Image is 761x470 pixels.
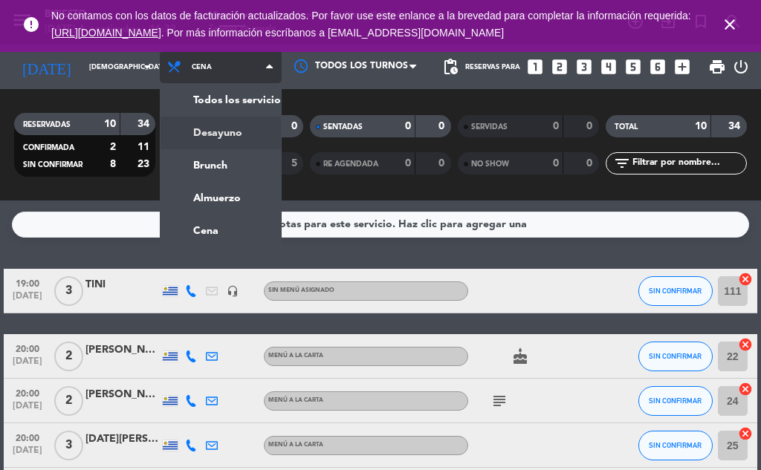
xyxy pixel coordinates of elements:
[161,27,504,39] a: . Por más información escríbanos a [EMAIL_ADDRESS][DOMAIN_NAME]
[624,57,643,76] i: looks_5
[161,182,281,215] a: Almuerzo
[638,342,713,371] button: SIN CONFIRMAR
[695,121,707,131] strong: 10
[471,123,508,131] span: SERVIDAS
[137,142,152,152] strong: 11
[649,396,702,405] span: SIN CONFIRMAR
[268,287,334,293] span: Sin menú asignado
[54,342,83,371] span: 2
[9,384,46,401] span: 20:00
[227,285,239,297] i: headset_mic
[631,155,746,172] input: Filtrar por nombre...
[586,121,595,131] strong: 0
[738,426,753,441] i: cancel
[638,276,713,306] button: SIN CONFIRMAR
[728,121,743,131] strong: 34
[9,339,46,356] span: 20:00
[85,276,160,293] div: TINI
[54,386,83,416] span: 2
[85,386,160,403] div: [PERSON_NAME]
[9,428,46,445] span: 20:00
[721,16,739,33] i: close
[649,352,702,360] span: SIN CONFIRMAR
[291,158,300,169] strong: 5
[471,160,509,168] span: NO SHOW
[465,63,520,71] span: Reservas para
[599,57,618,76] i: looks_4
[441,58,459,76] span: pending_actions
[649,287,702,295] span: SIN CONFIRMAR
[511,347,529,365] i: cake
[137,119,152,129] strong: 34
[22,16,40,33] i: error
[673,57,692,76] i: add_box
[9,291,46,308] span: [DATE]
[9,401,46,418] span: [DATE]
[268,353,323,359] span: MENÚ A LA CARTA
[648,57,667,76] i: looks_6
[54,431,83,460] span: 3
[490,392,508,410] i: subject
[738,337,753,352] i: cancel
[268,397,323,403] span: MENÚ A LA CARTA
[732,45,750,89] div: LOG OUT
[51,27,161,39] a: [URL][DOMAIN_NAME]
[51,10,691,39] span: No contamos con los datos de facturación actualizados. Por favor use este enlance a la brevedad p...
[9,445,46,463] span: [DATE]
[574,57,594,76] i: looks_3
[110,142,116,152] strong: 2
[23,121,71,128] span: RESERVADAS
[104,119,116,129] strong: 10
[732,58,750,76] i: power_settings_new
[405,121,411,131] strong: 0
[161,215,281,247] a: Cena
[613,154,631,172] i: filter_list
[525,57,545,76] i: looks_one
[553,158,559,169] strong: 0
[615,123,638,131] span: TOTAL
[649,441,702,449] span: SIN CONFIRMAR
[235,216,527,233] div: No hay notas para este servicio. Haz clic para agregar una
[708,58,726,76] span: print
[323,123,363,131] span: SENTADAS
[138,58,156,76] i: arrow_drop_down
[23,161,82,169] span: SIN CONFIRMAR
[161,117,281,149] a: Desayuno
[553,121,559,131] strong: 0
[85,342,160,359] div: [PERSON_NAME]
[638,431,713,460] button: SIN CONFIRMAR
[438,158,447,169] strong: 0
[9,356,46,373] span: [DATE]
[291,121,300,131] strong: 0
[405,158,411,169] strong: 0
[23,144,74,151] span: CONFIRMADA
[161,149,281,182] a: Brunch
[110,159,116,169] strong: 8
[85,431,160,448] div: [DATE][PERSON_NAME]
[137,159,152,169] strong: 23
[323,160,378,168] span: RE AGENDADA
[438,121,447,131] strong: 0
[268,442,323,448] span: MENÚ A LA CARTA
[738,382,753,396] i: cancel
[11,52,82,82] i: [DATE]
[9,274,46,291] span: 19:00
[638,386,713,416] button: SIN CONFIRMAR
[54,276,83,306] span: 3
[550,57,569,76] i: looks_two
[738,272,753,287] i: cancel
[586,158,595,169] strong: 0
[192,63,212,71] span: Cena
[161,84,281,117] a: Todos los servicios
